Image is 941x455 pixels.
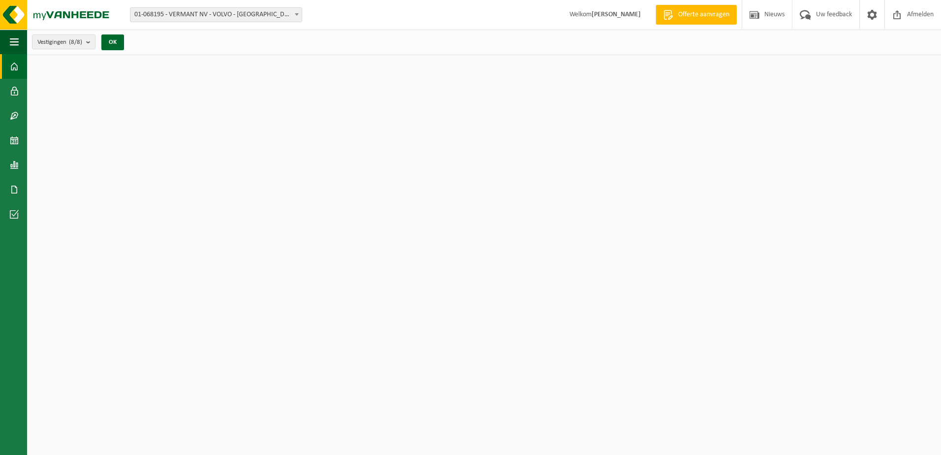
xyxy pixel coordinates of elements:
[101,34,124,50] button: OK
[130,8,302,22] span: 01-068195 - VERMANT NV - VOLVO - MECHELEN
[676,10,732,20] span: Offerte aanvragen
[130,7,302,22] span: 01-068195 - VERMANT NV - VOLVO - MECHELEN
[592,11,641,18] strong: [PERSON_NAME]
[32,34,95,49] button: Vestigingen(8/8)
[37,35,82,50] span: Vestigingen
[69,39,82,45] count: (8/8)
[656,5,737,25] a: Offerte aanvragen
